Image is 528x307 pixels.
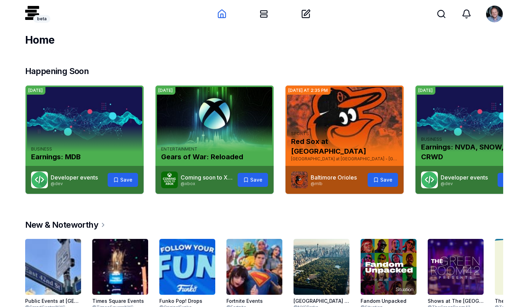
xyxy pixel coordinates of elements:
[428,239,484,295] img: Shows at The Green Room 42
[428,298,484,305] a: Shows at The [GEOGRAPHIC_DATA]
[418,88,433,93] p: [DATE]
[25,6,39,20] img: logo
[238,173,268,187] button: Save
[161,146,268,152] p: Entertainment
[51,174,98,181] a: Developer events
[51,181,63,186] a: @dev
[31,152,138,162] h3: Earnings: MDB
[421,171,438,188] img: Sked Image
[28,88,43,93] p: [DATE]
[92,298,148,305] a: Times Square Events
[33,15,50,23] div: beta
[291,171,308,188] img: Sked Image
[294,239,349,295] img: Central Park Events
[27,87,142,152] img: Earnings: MDB
[92,239,148,295] img: Times Square Events
[25,219,98,231] h2: New & Noteworthy
[161,152,268,162] h3: Gears of War: Reloaded
[421,142,528,162] h3: Earnings: NVDA, SNOW, HPQ, CRWD
[25,298,81,305] a: Public Events at [GEOGRAPHIC_DATA]
[226,239,282,295] img: Fortnite Events
[25,34,503,46] h2: Home
[31,171,48,188] img: Sked Image
[291,156,398,162] p: [GEOGRAPHIC_DATA] at [GEOGRAPHIC_DATA] - [GEOGRAPHIC_DATA]
[181,174,238,181] a: Coming soon to Xbox
[161,171,178,188] img: Sked Image
[294,298,349,305] a: [GEOGRAPHIC_DATA] Events
[159,239,215,295] img: Funko Pop! Drops
[25,239,81,295] img: Public Events at Grand Central
[26,86,144,166] a: Earnings: MDBBusinessEarnings: MDB
[157,87,272,152] img: Gears of War: Reloaded
[288,88,328,93] p: [DATE] AT 2:35 PM
[158,88,173,93] p: [DATE]
[287,87,402,152] img: Red Sox at Orioles
[159,298,215,305] a: Funko Pop! Drops
[181,181,195,186] a: @xbox
[226,298,282,305] a: Fortnite Events
[368,173,398,187] button: Save
[25,66,503,77] h2: Happening Soon
[291,137,398,156] h3: Red Sox at [GEOGRAPHIC_DATA]
[311,174,357,181] a: Baltimore Orioles
[311,181,323,186] a: @mlb
[31,146,138,152] p: Business
[441,174,488,181] a: Developer events
[361,298,417,305] a: Fandom Unpacked
[441,181,453,186] a: @dev
[421,137,528,142] p: Business
[486,6,503,22] img: mattbritten
[285,86,404,166] a: Red Sox at OriolesSportsRed Sox at [GEOGRAPHIC_DATA][GEOGRAPHIC_DATA] at [GEOGRAPHIC_DATA] - [GEO...
[25,219,503,231] a: New & Noteworthy
[498,173,528,187] button: Save
[108,173,138,187] button: Save
[155,86,274,166] a: Gears of War: ReloadedEntertainmentGears of War: Reloaded
[361,239,417,295] img: Fandom Unpacked
[291,131,398,137] p: Sports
